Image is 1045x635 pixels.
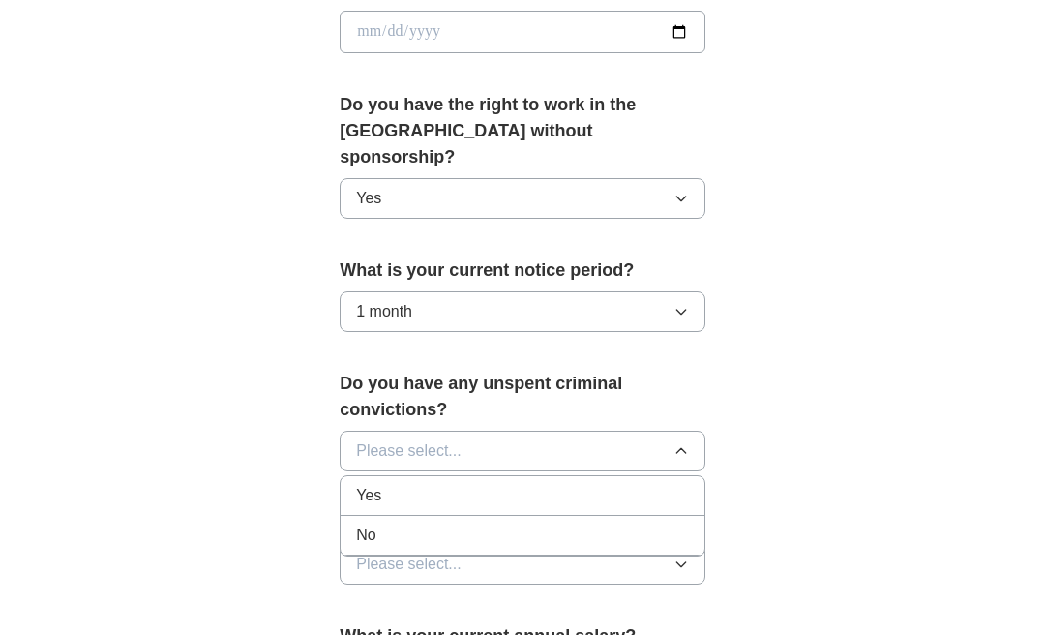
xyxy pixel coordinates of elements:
[356,484,381,507] span: Yes
[340,291,705,332] button: 1 month
[356,439,462,463] span: Please select...
[340,544,705,585] button: Please select...
[340,92,705,170] label: Do you have the right to work in the [GEOGRAPHIC_DATA] without sponsorship?
[356,524,375,547] span: No
[356,300,412,323] span: 1 month
[340,431,705,471] button: Please select...
[340,178,705,219] button: Yes
[356,187,381,210] span: Yes
[340,371,705,423] label: Do you have any unspent criminal convictions?
[356,553,462,576] span: Please select...
[340,257,705,284] label: What is your current notice period?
